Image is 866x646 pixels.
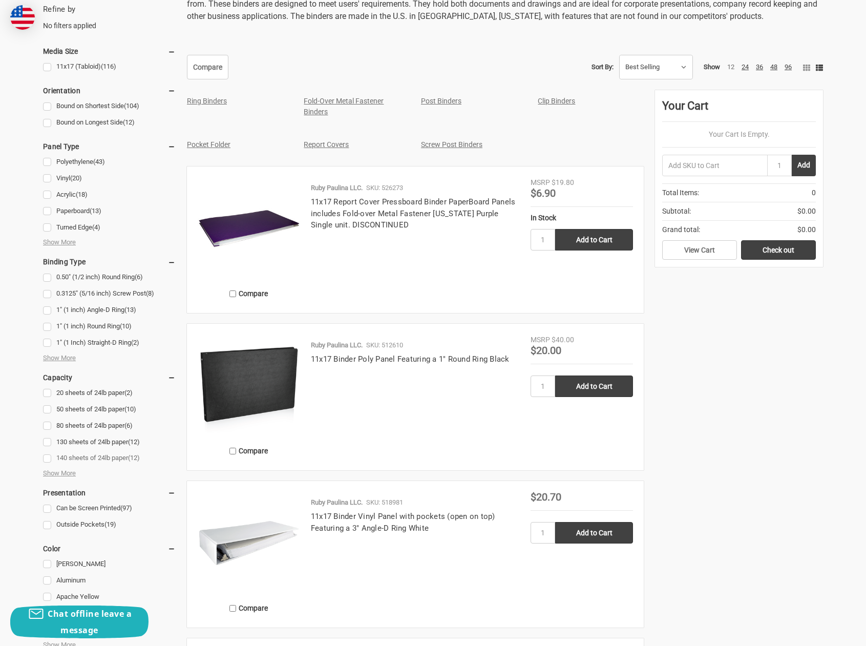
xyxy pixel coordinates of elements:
[781,618,866,646] iframe: Google Customer Reviews
[555,376,633,397] input: Add to Cart
[43,221,176,235] a: Turned Edge
[43,403,176,416] a: 50 sheets of 24lb paper
[662,206,691,217] span: Subtotal:
[229,448,236,454] input: Compare
[198,285,300,302] label: Compare
[43,468,76,478] span: Show More
[43,518,176,532] a: Outside Pockets
[662,224,700,235] span: Grand total:
[198,492,300,594] a: 11x17 Binder Vinyl Panel with pockets Featuring a 3" Angle-D Ring White
[304,97,384,116] a: Fold-Over Metal Fastener Binders
[187,55,228,79] a: Compare
[92,223,100,231] span: (4)
[43,99,176,113] a: Bound on Shortest Side
[70,174,82,182] span: (20)
[43,116,176,130] a: Bound on Longest Side
[704,63,720,71] span: Show
[90,207,101,215] span: (13)
[43,451,176,465] a: 140 sheets of 24lb paper
[555,522,633,544] input: Add to Cart
[120,504,132,512] span: (97)
[43,256,176,268] h5: Binding Type
[229,605,236,612] input: Compare
[10,606,149,638] button: Chat offline leave a message
[792,155,816,176] button: Add
[538,97,575,105] a: Clip Binders
[43,386,176,400] a: 20 sheets of 24lb paper
[592,59,614,75] label: Sort By:
[128,454,140,462] span: (12)
[198,600,300,617] label: Compare
[43,371,176,384] h5: Capacity
[797,224,816,235] span: $0.00
[135,273,143,281] span: (6)
[311,197,516,230] a: 11x17 Report Cover Pressboard Binder PaperBoard Panels includes Fold-over Metal Fastener [US_STAT...
[43,287,176,301] a: 0.3125" (5/16 inch) Screw Post
[421,140,482,149] a: Screw Post Binders
[43,172,176,185] a: Vinyl
[366,497,403,508] p: SKU: 518981
[43,270,176,284] a: 0.50" (1/2 inch) Round Ring
[187,97,227,105] a: Ring Binders
[43,60,176,74] a: 11x17 (Tabloid)
[552,178,574,186] span: $19.80
[124,102,139,110] span: (104)
[146,289,154,297] span: (8)
[43,336,176,350] a: 1" (1 Inch) Straight-D Ring
[662,97,816,122] div: Your Cart
[785,63,792,71] a: 96
[128,438,140,446] span: (12)
[797,206,816,217] span: $0.00
[187,140,230,149] a: Pocket Folder
[531,491,561,503] span: $20.70
[555,229,633,251] input: Add to Cart
[304,140,349,149] a: Report Covers
[770,63,777,71] a: 48
[43,237,76,247] span: Show More
[662,187,699,198] span: Total Items:
[76,191,88,198] span: (18)
[43,4,176,15] h5: Refine by
[198,335,300,437] img: 11x17 Binder Poly Panel Featuring a 1" Round Ring Black
[10,5,35,30] img: duty and tax information for United States
[120,322,132,330] span: (10)
[531,187,556,199] span: $6.90
[48,608,132,636] span: Chat offline leave a message
[311,355,510,364] a: 11x17 Binder Poly Panel Featuring a 1" Round Ring Black
[93,158,105,165] span: (43)
[531,213,633,223] div: In Stock
[742,63,749,71] a: 24
[101,62,116,70] span: (116)
[43,85,176,97] h5: Orientation
[311,497,363,508] p: Ruby Paulina LLC.
[131,339,139,346] span: (2)
[366,340,403,350] p: SKU: 512610
[124,306,136,314] span: (13)
[124,389,133,397] span: (2)
[741,240,816,260] a: Check out
[104,520,116,528] span: (19)
[812,187,816,198] span: 0
[43,303,176,317] a: 1" (1 inch) Angle-D Ring
[756,63,763,71] a: 36
[43,487,176,499] h5: Presentation
[198,443,300,460] label: Compare
[43,557,176,571] a: [PERSON_NAME]
[552,336,574,344] span: $40.00
[198,177,300,280] img: 11x17 Report Cover Pressboard Binder PaperBoard Panels includes Fold-over Metal Fastener Louisian...
[43,188,176,202] a: Acrylic
[662,129,816,140] p: Your Cart Is Empty.
[123,118,135,126] span: (12)
[43,419,176,433] a: 80 sheets of 24lb paper
[531,177,550,188] div: MSRP
[124,422,133,429] span: (6)
[531,335,550,345] div: MSRP
[43,140,176,153] h5: Panel Type
[229,290,236,297] input: Compare
[662,240,737,260] a: View Cart
[43,320,176,334] a: 1" (1 inch) Round Ring
[124,405,136,413] span: (10)
[311,340,363,350] p: Ruby Paulina LLC.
